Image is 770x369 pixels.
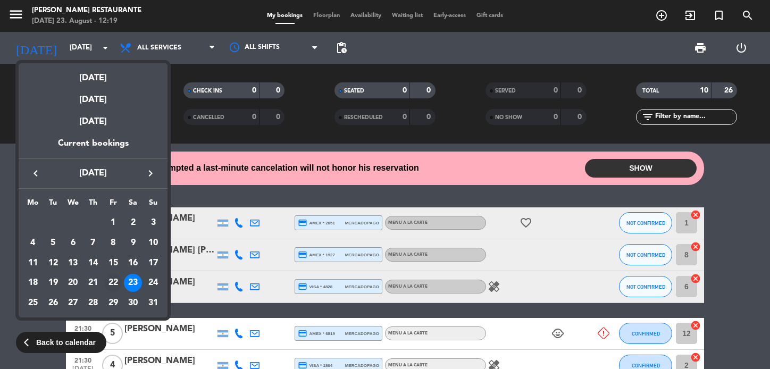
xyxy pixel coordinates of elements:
[84,254,102,272] div: 14
[144,254,162,272] div: 17
[143,213,163,233] td: August 3, 2025
[19,85,168,107] div: [DATE]
[144,214,162,232] div: 3
[43,253,63,273] td: August 12, 2025
[103,253,123,273] td: August 15, 2025
[64,294,82,312] div: 27
[43,293,63,313] td: August 26, 2025
[83,233,103,253] td: August 7, 2025
[143,197,163,213] th: Sunday
[83,197,103,213] th: Thursday
[44,234,62,252] div: 5
[44,274,62,292] div: 19
[104,254,122,272] div: 15
[141,166,160,180] button: keyboard_arrow_right
[124,294,142,312] div: 30
[103,213,123,233] td: August 1, 2025
[24,274,42,292] div: 18
[123,213,144,233] td: August 2, 2025
[123,253,144,273] td: August 16, 2025
[84,234,102,252] div: 7
[84,274,102,292] div: 21
[124,234,142,252] div: 9
[19,137,168,158] div: Current bookings
[104,294,122,312] div: 29
[24,254,42,272] div: 11
[104,234,122,252] div: 8
[143,273,163,293] td: August 24, 2025
[23,253,43,273] td: August 11, 2025
[63,197,83,213] th: Wednesday
[23,197,43,213] th: Monday
[123,197,144,213] th: Saturday
[124,274,142,292] div: 23
[104,214,122,232] div: 1
[23,233,43,253] td: August 4, 2025
[43,233,63,253] td: August 5, 2025
[29,167,42,180] i: keyboard_arrow_left
[103,273,123,293] td: August 22, 2025
[143,253,163,273] td: August 17, 2025
[84,294,102,312] div: 28
[19,63,168,85] div: [DATE]
[103,233,123,253] td: August 8, 2025
[123,273,144,293] td: August 23, 2025
[83,253,103,273] td: August 14, 2025
[44,294,62,312] div: 26
[123,233,144,253] td: August 9, 2025
[19,107,168,137] div: [DATE]
[43,273,63,293] td: August 19, 2025
[23,293,43,313] td: August 25, 2025
[63,233,83,253] td: August 6, 2025
[144,167,157,180] i: keyboard_arrow_right
[63,253,83,273] td: August 13, 2025
[144,274,162,292] div: 24
[64,234,82,252] div: 6
[144,234,162,252] div: 10
[124,214,142,232] div: 2
[26,166,45,180] button: keyboard_arrow_left
[144,294,162,312] div: 31
[103,197,123,213] th: Friday
[23,273,43,293] td: August 18, 2025
[44,254,62,272] div: 12
[64,254,82,272] div: 13
[43,197,63,213] th: Tuesday
[143,233,163,253] td: August 10, 2025
[103,293,123,313] td: August 29, 2025
[24,234,42,252] div: 4
[104,274,122,292] div: 22
[45,166,141,180] span: [DATE]
[123,293,144,313] td: August 30, 2025
[63,273,83,293] td: August 20, 2025
[83,293,103,313] td: August 28, 2025
[23,213,103,233] td: AUG
[83,273,103,293] td: August 21, 2025
[143,293,163,313] td: August 31, 2025
[24,294,42,312] div: 25
[63,293,83,313] td: August 27, 2025
[64,274,82,292] div: 20
[124,254,142,272] div: 16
